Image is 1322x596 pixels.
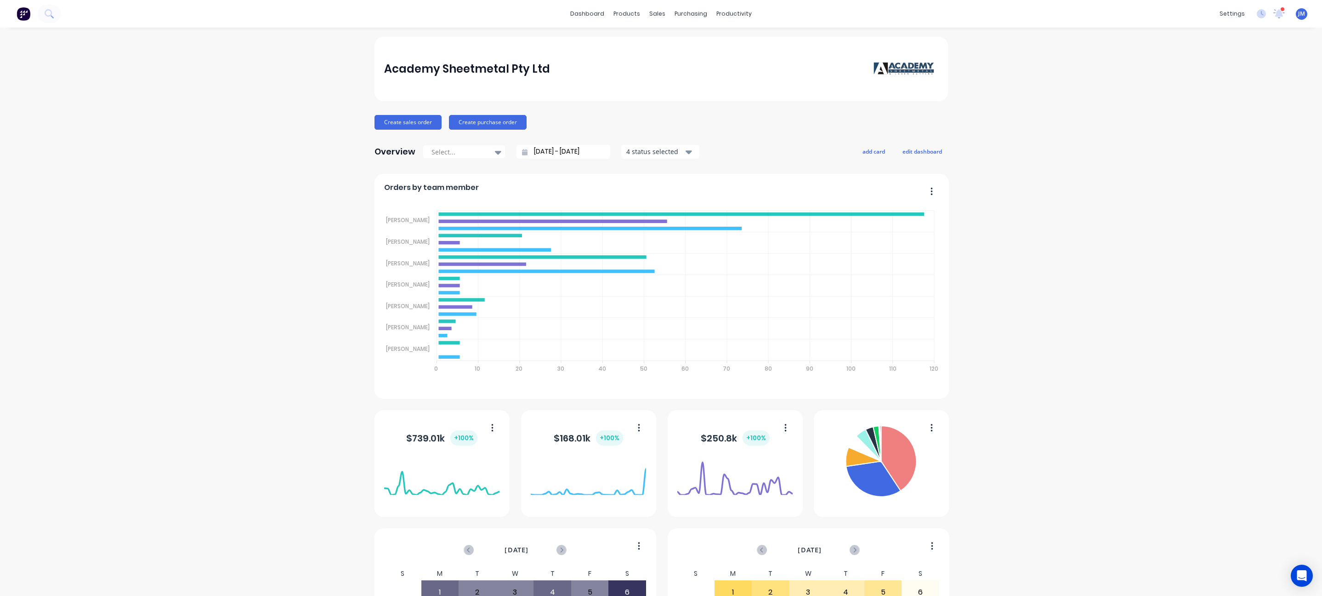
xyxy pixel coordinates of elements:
button: Create purchase order [449,115,527,130]
span: [DATE] [798,545,822,555]
tspan: 20 [516,365,522,372]
div: $ 168.01k [554,430,623,446]
tspan: [PERSON_NAME] [386,216,430,224]
div: F [571,567,609,580]
tspan: 40 [598,365,606,372]
tspan: 120 [930,365,939,372]
tspan: [PERSON_NAME] [386,323,430,331]
div: M [421,567,459,580]
div: T [459,567,496,580]
div: sales [645,7,670,21]
div: 4 status selected [626,147,684,156]
div: M [715,567,752,580]
div: products [609,7,645,21]
button: Create sales order [374,115,442,130]
div: settings [1215,7,1249,21]
span: Orders by team member [384,182,479,193]
div: Overview [374,143,415,161]
tspan: [PERSON_NAME] [386,238,430,246]
div: $ 739.01k [406,430,477,446]
div: S [384,567,421,580]
div: T [752,567,789,580]
tspan: 50 [640,365,647,372]
div: S [902,567,939,580]
tspan: 90 [806,365,813,372]
div: Open Intercom Messenger [1291,565,1313,587]
button: edit dashboard [896,145,948,157]
div: + 100 % [743,430,770,446]
tspan: [PERSON_NAME] [386,259,430,267]
div: productivity [712,7,756,21]
img: Academy Sheetmetal Pty Ltd [874,62,938,76]
div: S [677,567,715,580]
div: F [864,567,902,580]
tspan: 80 [765,365,772,372]
div: W [496,567,534,580]
button: add card [857,145,891,157]
div: S [608,567,646,580]
img: Factory [17,7,30,21]
div: W [789,567,827,580]
div: T [827,567,864,580]
tspan: 30 [557,365,564,372]
div: Academy Sheetmetal Pty Ltd [384,60,550,78]
div: + 100 % [596,430,623,446]
span: [DATE] [505,545,528,555]
a: dashboard [566,7,609,21]
div: purchasing [670,7,712,21]
tspan: [PERSON_NAME] [386,302,430,310]
tspan: 70 [723,365,731,372]
span: JM [1298,10,1305,18]
tspan: [PERSON_NAME] [386,281,430,288]
div: T [533,567,571,580]
tspan: 110 [889,365,896,372]
div: $ 250.8k [701,430,770,446]
tspan: 0 [434,365,438,372]
div: + 100 % [450,430,477,446]
tspan: [PERSON_NAME] [386,345,430,353]
button: 4 status selected [621,145,699,159]
tspan: 60 [681,365,689,372]
tspan: 10 [475,365,481,372]
tspan: 100 [846,365,856,372]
